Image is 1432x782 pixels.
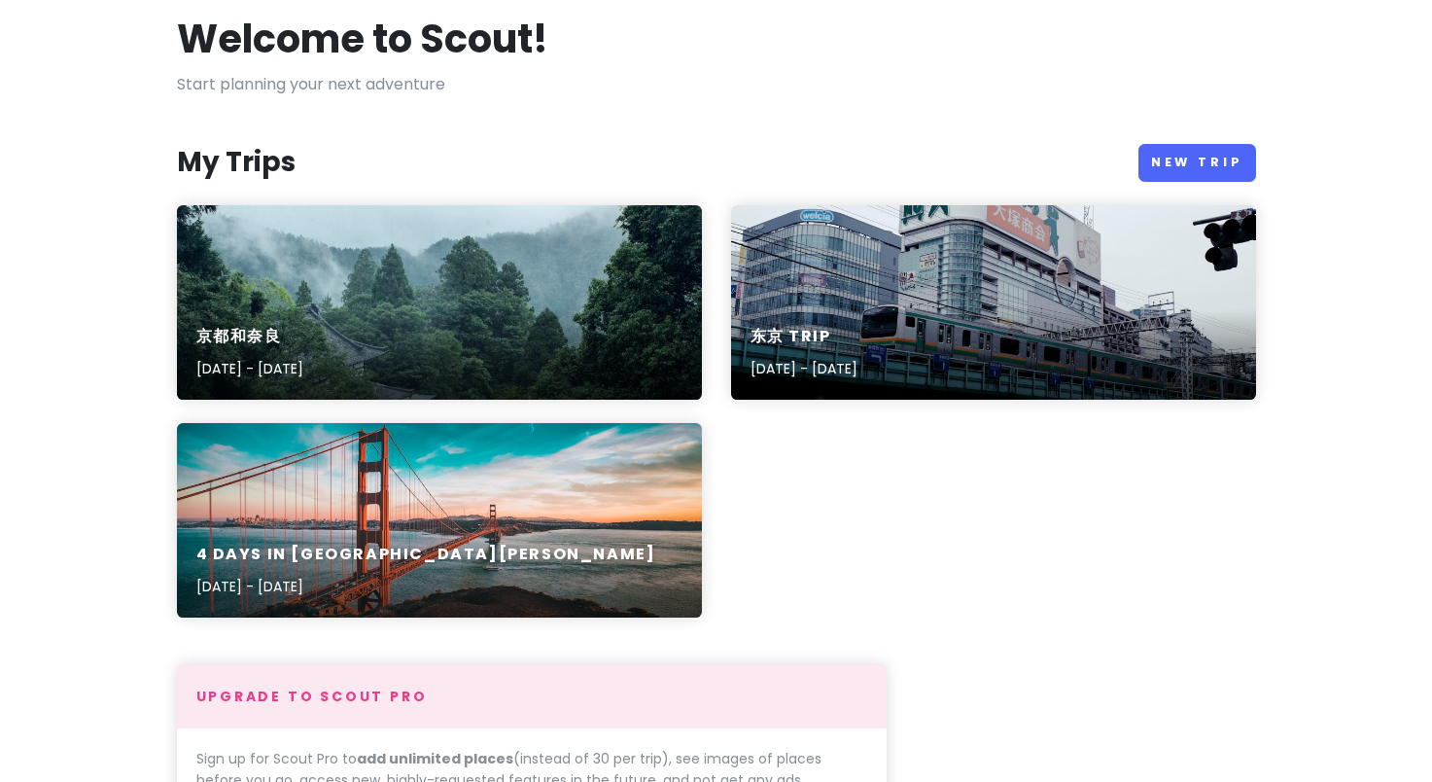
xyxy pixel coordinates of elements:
h6: 京都和奈良 [196,327,303,347]
a: gray roofed temple surrounded by trees京都和奈良[DATE] - [DATE] [177,205,702,400]
h1: Welcome to Scout! [177,14,548,64]
h3: My Trips [177,145,296,180]
h6: 4 Days in [GEOGRAPHIC_DATA][PERSON_NAME] [196,545,656,565]
h6: 东京 Trip [751,327,857,347]
p: Start planning your next adventure [177,72,1256,97]
a: a train traveling over a bridge next to a tall building东京 Trip[DATE] - [DATE] [731,205,1256,400]
p: [DATE] - [DATE] [196,576,656,597]
p: [DATE] - [DATE] [751,358,857,379]
h4: Upgrade to Scout Pro [196,688,867,705]
p: [DATE] - [DATE] [196,358,303,379]
a: New Trip [1138,144,1256,182]
a: 4 Days in [GEOGRAPHIC_DATA][PERSON_NAME][DATE] - [DATE] [177,423,702,618]
strong: add unlimited places [357,749,513,768]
